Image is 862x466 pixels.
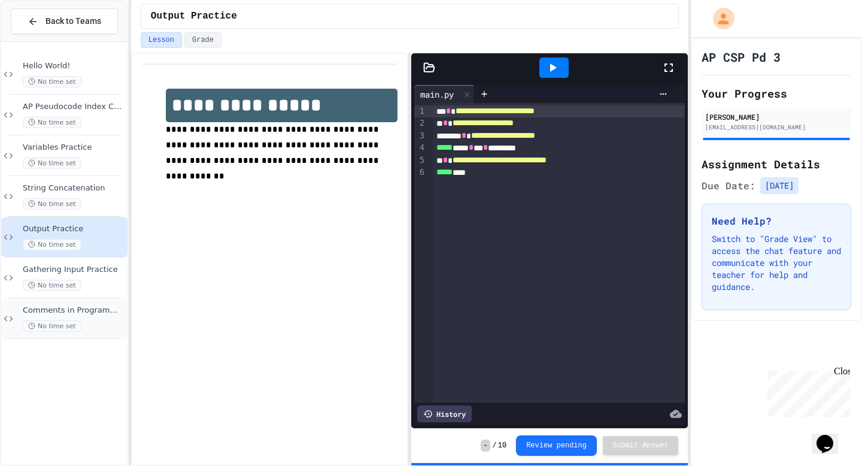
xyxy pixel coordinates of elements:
div: main.py [414,85,475,103]
span: AP Pseudocode Index Card Assignment [23,102,125,112]
button: Back to Teams [11,8,118,34]
span: Gathering Input Practice [23,265,125,275]
div: 4 [414,142,426,154]
button: Lesson [141,32,182,48]
span: Comments in Programming [23,305,125,316]
button: Review pending [516,435,597,456]
h2: Assignment Details [702,156,851,173]
span: Output Practice [23,224,125,234]
iframe: chat widget [763,366,850,417]
span: No time set [23,198,81,210]
span: Due Date: [702,178,755,193]
iframe: chat widget [812,418,850,454]
div: 2 [414,117,426,129]
span: Back to Teams [45,15,101,28]
span: String Concatenation [23,183,125,193]
span: No time set [23,158,81,169]
span: / [493,441,497,450]
p: Switch to "Grade View" to access the chat feature and communicate with your teacher for help and ... [712,233,841,293]
span: 10 [498,441,506,450]
span: - [481,440,490,452]
h1: AP CSP Pd 3 [702,49,781,65]
span: [DATE] [760,177,799,194]
div: main.py [414,88,460,101]
span: Submit Answer [612,441,669,450]
span: No time set [23,320,81,332]
span: No time set [23,76,81,87]
div: History [417,406,472,422]
span: No time set [23,280,81,291]
h3: Need Help? [712,214,841,228]
span: No time set [23,117,81,128]
h2: Your Progress [702,85,851,102]
button: Submit Answer [603,436,678,455]
button: Grade [184,32,221,48]
div: [PERSON_NAME] [705,111,848,122]
div: My Account [700,5,737,32]
div: [EMAIL_ADDRESS][DOMAIN_NAME] [705,123,848,132]
div: 5 [414,155,426,167]
div: 6 [414,167,426,178]
div: 1 [414,105,426,117]
span: Hello World! [23,61,125,71]
span: Output Practice [151,9,237,23]
div: Chat with us now!Close [5,5,83,76]
span: Variables Practice [23,143,125,153]
span: No time set [23,239,81,250]
div: 3 [414,130,426,142]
